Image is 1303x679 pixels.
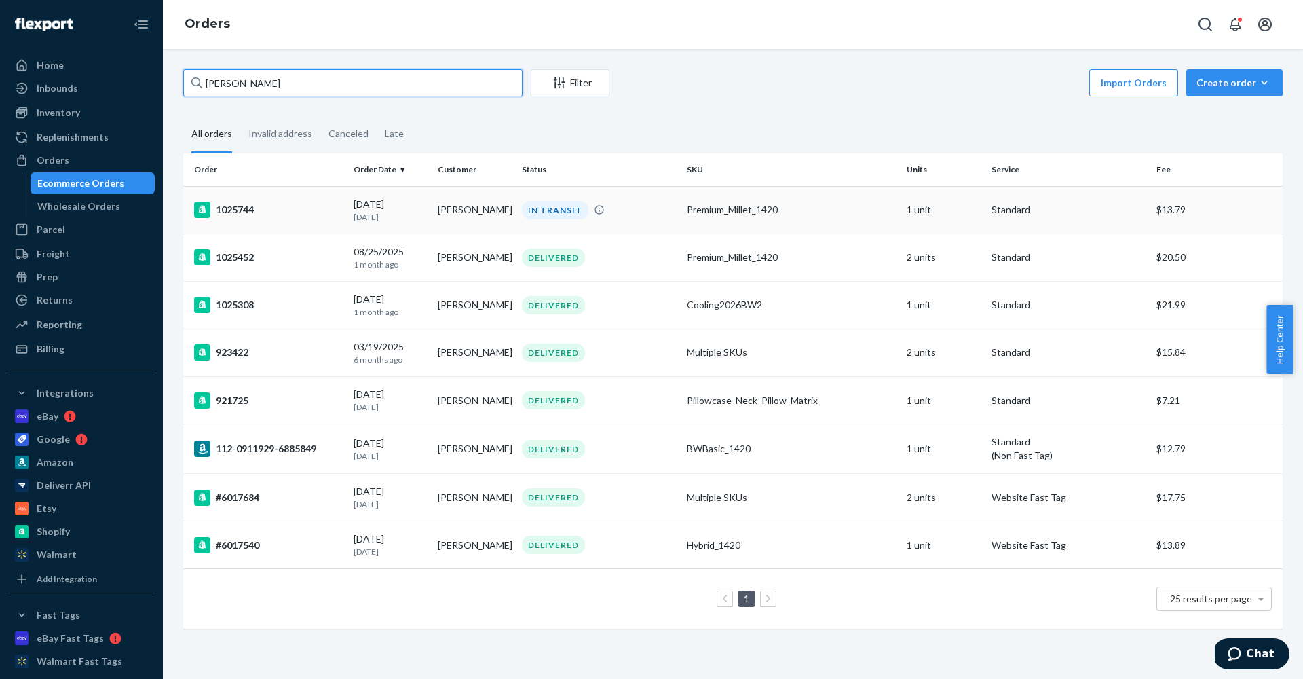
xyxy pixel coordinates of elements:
[901,329,985,376] td: 2 units
[37,200,120,213] div: Wholesale Orders
[8,102,155,124] a: Inventory
[1196,76,1272,90] div: Create order
[8,650,155,672] a: Walmart Fast Tags
[432,377,516,424] td: [PERSON_NAME]
[128,11,155,38] button: Close Navigation
[992,298,1146,312] p: Standard
[194,344,343,361] div: 923422
[992,491,1146,504] p: Website Fast Tag
[8,498,155,519] a: Etsy
[354,546,427,557] p: [DATE]
[348,153,432,186] th: Order Date
[37,502,56,515] div: Etsy
[194,537,343,553] div: #6017540
[354,401,427,413] p: [DATE]
[1151,153,1283,186] th: Fee
[438,164,511,175] div: Customer
[901,281,985,329] td: 1 unit
[522,296,585,314] div: DELIVERED
[248,116,312,151] div: Invalid address
[1151,186,1283,234] td: $13.79
[194,441,343,457] div: 112-0911929-6885849
[174,5,241,44] ol: breadcrumbs
[37,247,70,261] div: Freight
[354,498,427,510] p: [DATE]
[354,198,427,223] div: [DATE]
[37,386,94,400] div: Integrations
[992,251,1146,264] p: Standard
[687,203,896,217] div: Premium_Millet_1420
[37,270,58,284] div: Prep
[687,298,896,312] div: Cooling2026BW2
[31,172,155,194] a: Ecommerce Orders
[354,485,427,510] div: [DATE]
[354,388,427,413] div: [DATE]
[191,116,232,153] div: All orders
[194,202,343,218] div: 1025744
[354,211,427,223] p: [DATE]
[992,449,1146,462] div: (Non Fast Tag)
[37,573,97,585] div: Add Integration
[183,69,523,96] input: Search orders
[8,627,155,649] a: eBay Fast Tags
[8,571,155,587] a: Add Integration
[522,536,585,554] div: DELIVERED
[1151,281,1283,329] td: $21.99
[328,116,369,151] div: Canceled
[1151,424,1283,474] td: $12.79
[8,452,155,473] a: Amazon
[432,474,516,521] td: [PERSON_NAME]
[194,392,343,409] div: 921725
[37,409,58,423] div: eBay
[1192,11,1219,38] button: Open Search Box
[354,437,427,462] div: [DATE]
[8,338,155,360] a: Billing
[8,243,155,265] a: Freight
[432,186,516,234] td: [PERSON_NAME]
[432,329,516,376] td: [PERSON_NAME]
[37,81,78,95] div: Inbounds
[986,153,1151,186] th: Service
[15,18,73,31] img: Flexport logo
[432,521,516,569] td: [PERSON_NAME]
[1251,11,1279,38] button: Open account menu
[681,474,901,521] td: Multiple SKUs
[522,488,585,507] div: DELIVERED
[8,219,155,240] a: Parcel
[37,608,80,622] div: Fast Tags
[992,203,1146,217] p: Standard
[8,604,155,626] button: Fast Tags
[8,266,155,288] a: Prep
[37,223,65,236] div: Parcel
[992,538,1146,552] p: Website Fast Tag
[1151,234,1283,281] td: $20.50
[432,424,516,474] td: [PERSON_NAME]
[741,593,752,604] a: Page 1 is your current page
[31,196,155,217] a: Wholesale Orders
[37,342,64,356] div: Billing
[1222,11,1249,38] button: Open notifications
[354,340,427,365] div: 03/19/2025
[901,153,985,186] th: Units
[185,16,230,31] a: Orders
[37,153,69,167] div: Orders
[522,249,585,267] div: DELIVERED
[8,54,155,76] a: Home
[8,475,155,496] a: Deliverr API
[687,394,896,407] div: Pillowcase_Neck_Pillow_Matrix
[992,346,1146,359] p: Standard
[901,424,985,474] td: 1 unit
[37,456,73,469] div: Amazon
[1266,305,1293,374] button: Help Center
[37,58,64,72] div: Home
[37,655,122,668] div: Walmart Fast Tags
[432,234,516,281] td: [PERSON_NAME]
[687,538,896,552] div: Hybrid_1420
[354,293,427,318] div: [DATE]
[522,391,585,409] div: DELIVERED
[8,428,155,450] a: Google
[37,106,80,120] div: Inventory
[37,631,104,645] div: eBay Fast Tags
[8,77,155,99] a: Inbounds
